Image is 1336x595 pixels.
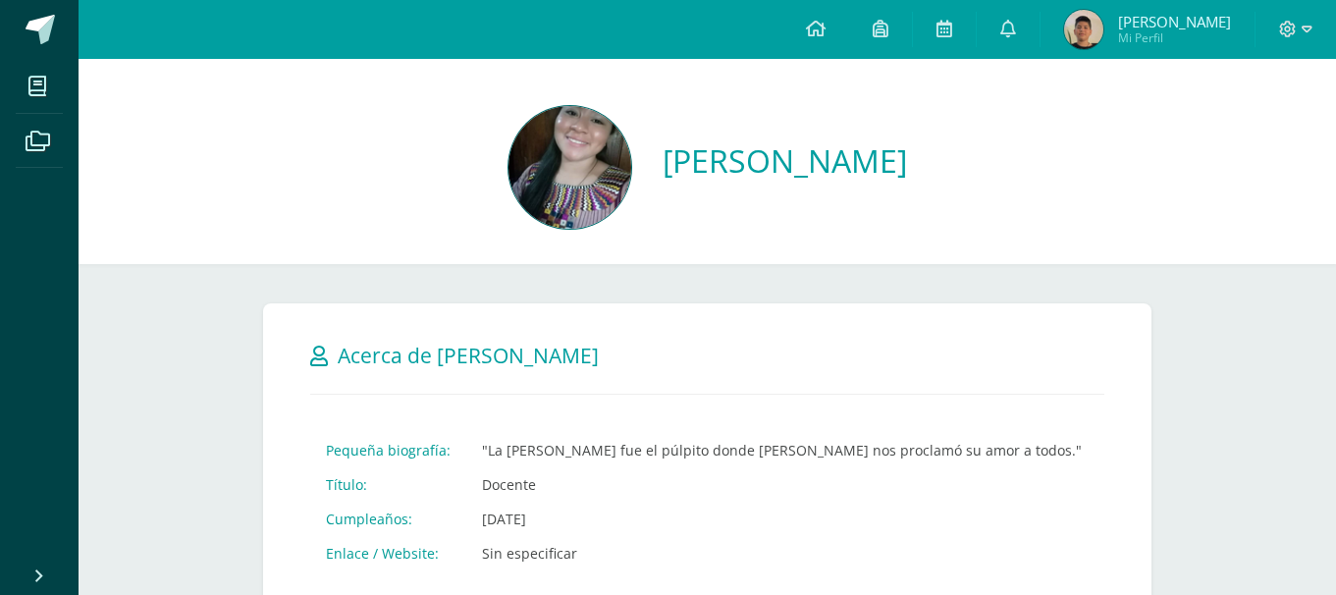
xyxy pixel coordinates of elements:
span: [PERSON_NAME] [1118,12,1231,31]
span: Mi Perfil [1118,29,1231,46]
a: [PERSON_NAME] [663,139,907,182]
span: Acerca de [PERSON_NAME] [338,342,599,369]
td: Cumpleaños: [310,502,466,536]
td: Pequeña biografía: [310,433,466,467]
td: Título: [310,467,466,502]
td: [DATE] [466,502,1097,536]
img: 72347cb9cd00c84b9f47910306cec33d.png [1064,10,1103,49]
td: Enlace / Website: [310,536,466,570]
td: Docente [466,467,1097,502]
img: 555f7b9a652a05d898c895d127d44a5b.png [508,106,631,229]
td: "La [PERSON_NAME] fue el púlpito donde [PERSON_NAME] nos proclamó su amor a todos." [466,433,1097,467]
td: Sin especificar [466,536,1097,570]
